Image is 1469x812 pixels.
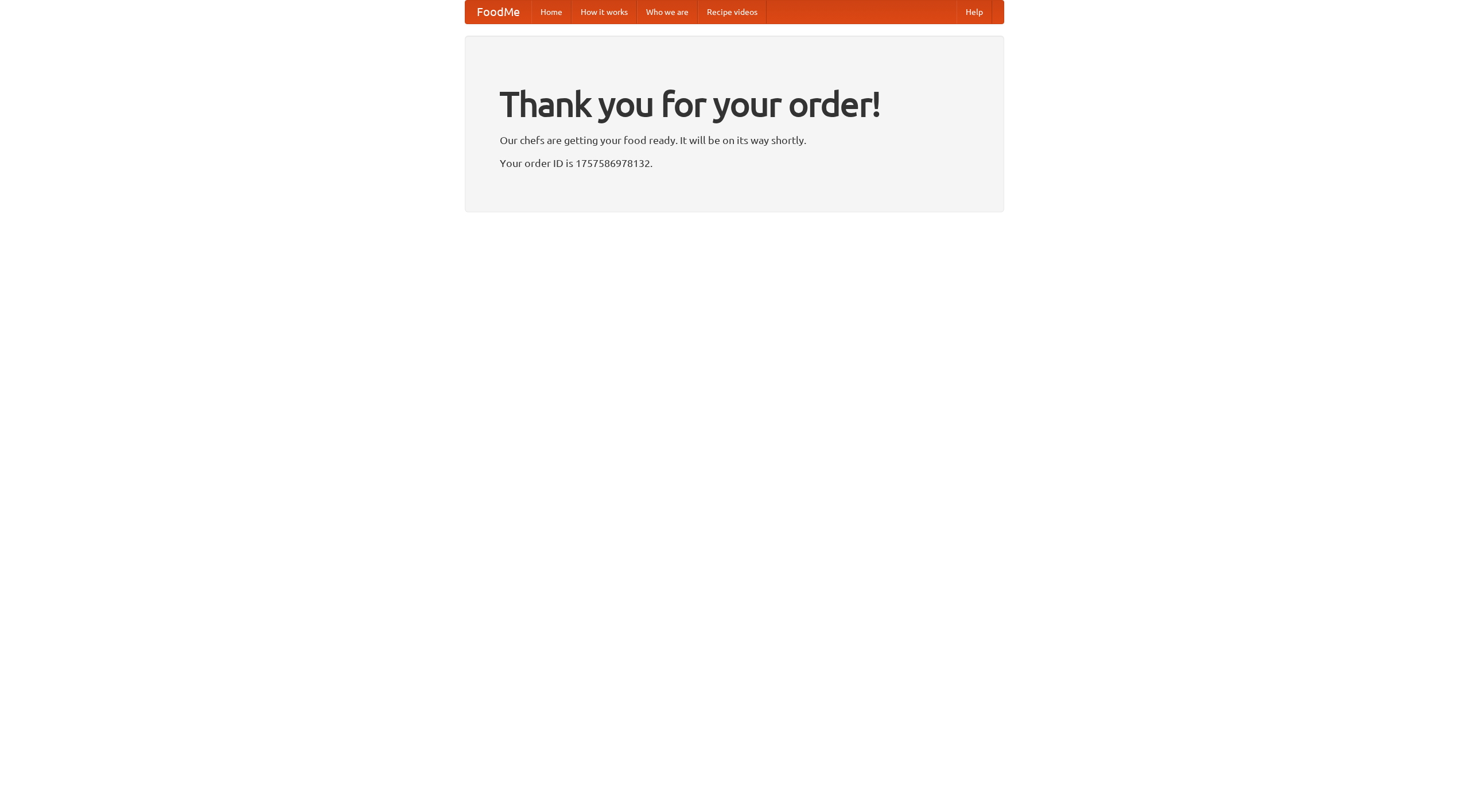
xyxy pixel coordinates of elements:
p: Our chefs are getting your food ready. It will be on its way shortly. [500,131,969,149]
a: Who we are [637,1,698,24]
h1: Thank you for your order! [500,76,969,131]
p: Your order ID is 1757586978132. [500,154,969,172]
a: FoodMe [465,1,531,24]
a: Home [531,1,572,24]
a: How it works [572,1,637,24]
a: Recipe videos [698,1,767,24]
a: Help [957,1,992,24]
